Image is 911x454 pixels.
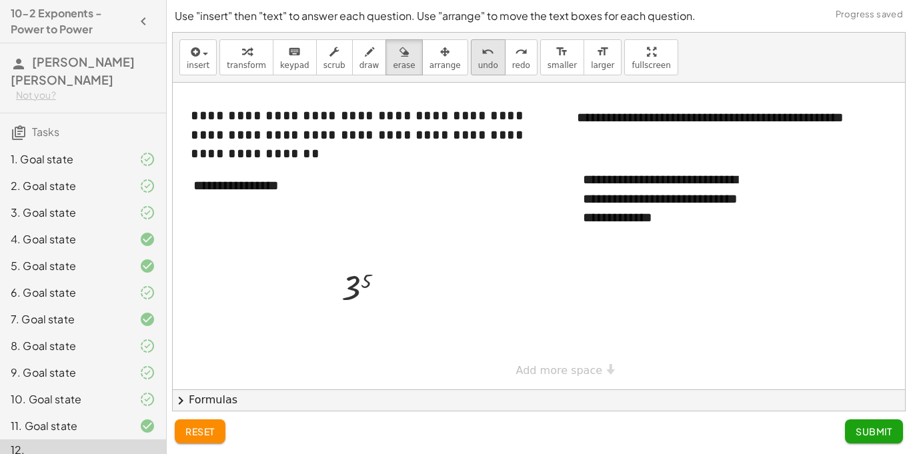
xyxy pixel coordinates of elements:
[515,44,528,60] i: redo
[556,44,568,60] i: format_size
[359,61,379,70] span: draw
[323,61,345,70] span: scrub
[512,61,530,70] span: redo
[352,39,387,75] button: draw
[11,54,135,87] span: [PERSON_NAME] [PERSON_NAME]
[385,39,422,75] button: erase
[836,8,903,21] span: Progress saved
[478,61,498,70] span: undo
[11,151,118,167] div: 1. Goal state
[280,61,309,70] span: keypad
[219,39,273,75] button: transform
[11,365,118,381] div: 9. Goal state
[856,425,892,437] span: Submit
[139,311,155,327] i: Task finished and correct.
[422,39,468,75] button: arrange
[845,419,903,443] button: Submit
[584,39,622,75] button: format_sizelarger
[139,365,155,381] i: Task finished and part of it marked as correct.
[175,419,225,443] button: reset
[540,39,584,75] button: format_sizesmaller
[139,285,155,301] i: Task finished and part of it marked as correct.
[429,61,461,70] span: arrange
[11,338,118,354] div: 8. Goal state
[11,178,118,194] div: 2. Goal state
[273,39,317,75] button: keyboardkeypad
[482,44,494,60] i: undo
[139,418,155,434] i: Task finished and correct.
[187,61,209,70] span: insert
[139,231,155,247] i: Task finished and correct.
[139,258,155,274] i: Task finished and correct.
[624,39,678,75] button: fullscreen
[548,61,577,70] span: smaller
[16,89,155,102] div: Not you?
[173,393,189,409] span: chevron_right
[288,44,301,60] i: keyboard
[11,205,118,221] div: 3. Goal state
[471,39,506,75] button: undoundo
[175,8,903,24] p: Use "insert" then "text" to answer each question. Use "arrange" to move the text boxes for each q...
[139,151,155,167] i: Task finished and part of it marked as correct.
[11,231,118,247] div: 4. Goal state
[11,5,131,37] h4: 10-2 Exponents - Power to Power
[179,39,217,75] button: insert
[316,39,353,75] button: scrub
[139,205,155,221] i: Task finished and part of it marked as correct.
[227,61,266,70] span: transform
[139,338,155,354] i: Task finished and part of it marked as correct.
[173,389,905,411] button: chevron_rightFormulas
[139,178,155,194] i: Task finished and part of it marked as correct.
[139,391,155,407] i: Task finished and part of it marked as correct.
[11,285,118,301] div: 6. Goal state
[632,61,670,70] span: fullscreen
[11,258,118,274] div: 5. Goal state
[11,311,118,327] div: 7. Goal state
[591,61,614,70] span: larger
[11,391,118,407] div: 10. Goal state
[11,418,118,434] div: 11. Goal state
[596,44,609,60] i: format_size
[393,61,415,70] span: erase
[516,364,603,377] span: Add more space
[32,125,59,139] span: Tasks
[505,39,538,75] button: redoredo
[185,425,215,437] span: reset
